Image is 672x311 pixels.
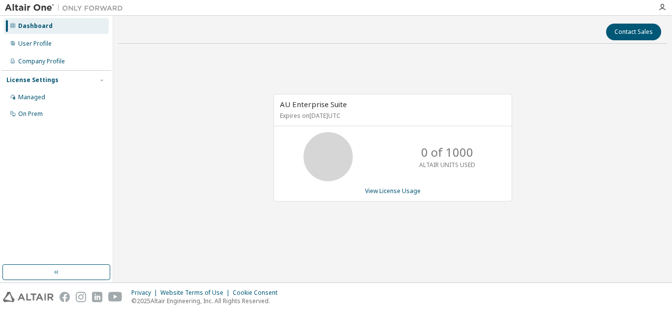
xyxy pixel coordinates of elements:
div: Managed [18,93,45,101]
p: 0 of 1000 [421,144,473,161]
span: AU Enterprise Suite [280,99,347,109]
div: Dashboard [18,22,53,30]
p: ALTAIR UNITS USED [419,161,475,169]
button: Contact Sales [606,24,661,40]
img: Altair One [5,3,128,13]
div: Website Terms of Use [160,289,233,297]
a: View License Usage [365,187,421,195]
div: On Prem [18,110,43,118]
p: © 2025 Altair Engineering, Inc. All Rights Reserved. [131,297,283,305]
div: Privacy [131,289,160,297]
img: altair_logo.svg [3,292,54,302]
img: instagram.svg [76,292,86,302]
img: linkedin.svg [92,292,102,302]
div: License Settings [6,76,59,84]
img: facebook.svg [60,292,70,302]
div: Company Profile [18,57,65,65]
div: User Profile [18,40,52,48]
p: Expires on [DATE] UTC [280,112,503,120]
img: youtube.svg [108,292,122,302]
div: Cookie Consent [233,289,283,297]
